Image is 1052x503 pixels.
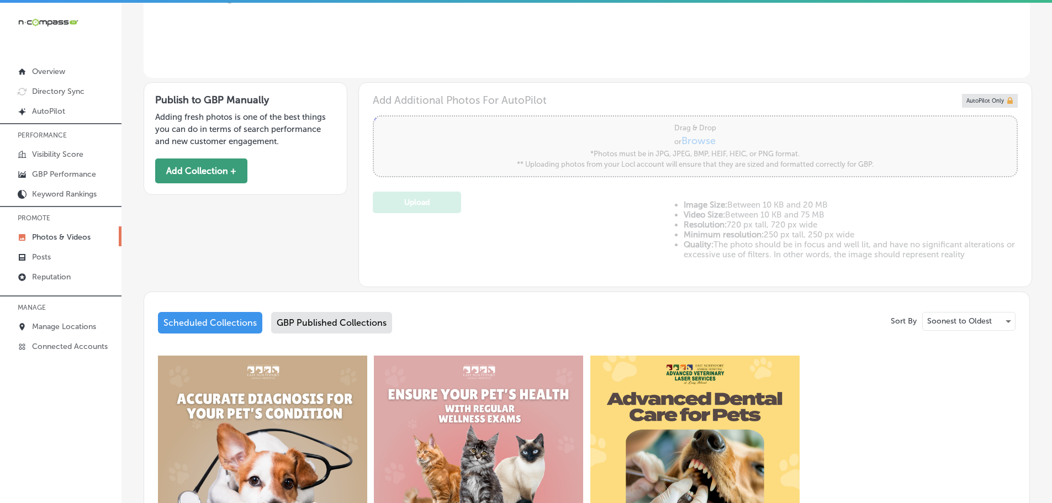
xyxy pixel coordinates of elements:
p: GBP Performance [32,170,96,179]
button: Add Collection + [155,158,247,183]
p: Photos & Videos [32,232,91,242]
p: Reputation [32,272,71,282]
p: Connected Accounts [32,342,108,351]
p: Manage Locations [32,322,96,331]
h3: Publish to GBP Manually [155,94,336,106]
p: Visibility Score [32,150,83,159]
div: GBP Published Collections [271,312,392,333]
div: Soonest to Oldest [923,313,1015,330]
p: Sort By [891,316,917,326]
p: Keyword Rankings [32,189,97,199]
p: AutoPilot [32,107,65,116]
p: Overview [32,67,65,76]
p: Adding fresh photos is one of the best things you can do in terms of search performance and new c... [155,111,336,147]
div: Scheduled Collections [158,312,262,333]
img: 660ab0bf-5cc7-4cb8-ba1c-48b5ae0f18e60NCTV_CLogo_TV_Black_-500x88.png [18,17,78,28]
p: Directory Sync [32,87,84,96]
p: Soonest to Oldest [927,316,992,326]
p: Posts [32,252,51,262]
